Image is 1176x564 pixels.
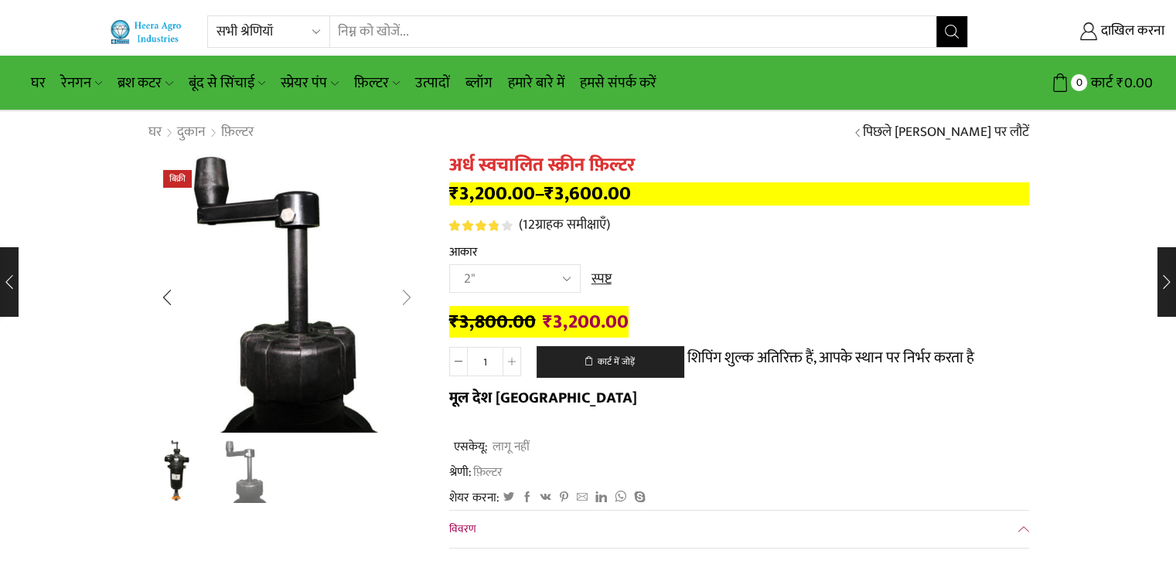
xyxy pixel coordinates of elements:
font: 3,800.00 [459,306,536,338]
font: कार्ट [1091,71,1113,95]
button: खोज बटन [936,16,967,47]
a: (12ग्राहक समीक्षाएँ) [519,216,610,236]
a: विकल्प साफ़ करें [591,270,612,290]
font: एसकेयू: [452,437,488,457]
font: – [535,178,544,209]
font: लागू नहीं [490,437,530,457]
a: फ़िल्टर [472,462,503,482]
font: 12 [523,213,535,236]
a: बूंद से सिंचाई [181,65,273,101]
a: ब्लॉग [458,65,500,101]
a: फ़िल्टर [220,123,254,143]
a: घर [23,65,53,101]
a: ब्रश कटर [110,65,180,101]
div: पिछली स्लाइड [148,278,186,317]
font: विवरण [449,520,476,538]
a: पिछले [PERSON_NAME] पर लौटें [863,123,1029,143]
font: कार्ट में जोड़ें [598,355,635,369]
font: ब्लॉग [465,71,493,95]
nav: ब्रेडक्रम्ब [148,123,254,143]
font: घर [148,121,162,144]
font: बूंद से सिंचाई [189,71,254,95]
div: 5 में से 3.92 रेटिंग [449,220,512,231]
a: दुकान [176,123,206,143]
a: रेनगन [53,65,110,101]
font: फ़िल्टर [354,71,389,95]
font: स्प्रेयर पंप [281,71,327,95]
font: पिछले [PERSON_NAME] पर लौटें [863,121,1029,144]
font: ग्राहक समीक्षाएँ) [535,213,610,236]
font: शिपिंग शुल्क अतिरिक्त हैं, आपके स्थान पर निर्भर करता है [687,345,974,371]
font: स्पष्ट [591,267,612,290]
font: ₹ [543,306,553,338]
font: घर [31,71,46,95]
a: फ़िल्टर [346,65,407,101]
font: अर्ध स्वचालित स्क्रीन फ़िल्टर [449,150,635,181]
font: रेनगन [61,71,91,95]
font: 3,200.00 [553,306,629,338]
a: 2 [215,440,279,505]
font: 3,600.00 [554,178,631,209]
a: दाखिल करना [991,18,1164,46]
font: बिक्री [169,172,186,186]
div: 2 / 2 [148,155,426,433]
img: 2 [148,155,426,433]
font: शेयर करना: [449,488,499,508]
a: घर [148,123,162,143]
li: 2 / 2 [215,440,279,502]
a: हमारे बारे में [500,65,572,101]
a: हमसे संपर्क करें [572,65,664,101]
a: 0 कार्ट ₹0.00 [983,69,1153,97]
font: ब्रश कटर [118,71,162,95]
font: 3,200.00 [459,178,535,209]
font: 0.00 [1124,71,1153,95]
a: उत्पादों [407,65,458,101]
font: ₹ [544,178,554,209]
a: स्प्रेयर पंप [273,65,346,101]
button: कार्ट में जोड़ें [537,346,683,377]
li: 1 / 2 [144,440,208,502]
font: दाखिल करना [1101,19,1164,42]
font: ₹ [1116,71,1124,95]
font: ₹ [449,306,459,338]
font: फ़िल्टर [221,121,254,144]
font: मूल देश [GEOGRAPHIC_DATA] [449,385,637,411]
input: उत्पाद गुणवत्ता [468,347,503,376]
font: श्रेणी: [449,462,472,482]
img: अर्ध स्वचालित स्क्रीन फ़िल्टर [144,438,208,502]
div: अगली स्लाइड [387,278,426,317]
font: उत्पादों [415,71,450,95]
font: हमसे संपर्क करें [580,71,656,95]
a: विवरण [449,511,1029,548]
font: ( [519,213,523,236]
font: हमारे बारे में [508,71,564,95]
font: दुकान [177,121,206,144]
font: 0 [1075,73,1082,92]
input: निम्न को खोजें... [330,16,937,47]
font: फ़िल्टर [473,462,503,482]
font: ₹ [449,178,459,209]
font: आकार [449,242,478,262]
